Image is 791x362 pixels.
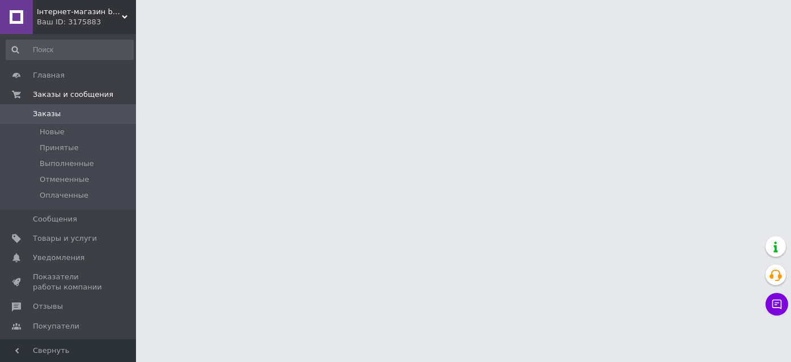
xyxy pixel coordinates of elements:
[33,233,97,244] span: Товары и услуги
[40,159,94,169] span: Выполненные
[33,253,84,263] span: Уведомления
[40,190,88,201] span: Оплаченные
[33,214,77,224] span: Сообщения
[37,7,122,17] span: Інтернет-магазин bags_shop
[33,70,65,80] span: Главная
[33,109,61,119] span: Заказы
[37,17,136,27] div: Ваш ID: 3175883
[6,40,134,60] input: Поиск
[33,272,105,292] span: Показатели работы компании
[33,321,79,331] span: Покупатели
[40,127,65,137] span: Новые
[33,301,63,312] span: Отзывы
[33,90,113,100] span: Заказы и сообщения
[40,143,79,153] span: Принятые
[40,174,89,185] span: Отмененные
[766,293,788,316] button: Чат с покупателем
